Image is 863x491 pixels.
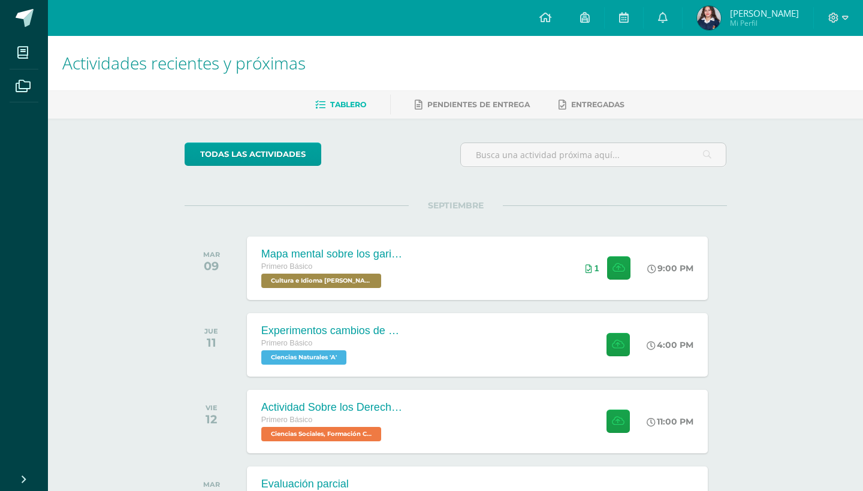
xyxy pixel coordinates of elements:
[203,259,220,273] div: 09
[595,263,599,273] span: 1
[261,262,312,271] span: Primero Básico
[203,480,220,489] div: MAR
[206,412,218,426] div: 12
[261,416,312,424] span: Primero Básico
[461,143,726,166] input: Busca una actividad próxima aquí...
[204,327,218,335] div: JUE
[730,18,799,28] span: Mi Perfil
[261,325,405,337] div: Experimentos cambios de estado de la materia
[559,95,624,114] a: Entregadas
[261,478,384,490] div: Evaluación parcial
[730,7,799,19] span: [PERSON_NAME]
[647,416,693,427] div: 11:00 PM
[647,263,693,274] div: 9:00 PM
[315,95,366,114] a: Tablero
[206,404,218,412] div: VIE
[261,427,381,441] span: Ciencias Sociales, Formación Ciudadana e Interculturalidad 'A'
[261,401,405,414] div: Actividad Sobre los Derechos Humanos
[203,250,220,259] div: MAR
[261,339,312,347] span: Primero Básico
[185,143,321,166] a: todas las Actividades
[330,100,366,109] span: Tablero
[415,95,530,114] a: Pendientes de entrega
[62,51,306,74] span: Actividades recientes y próximas
[647,340,693,350] div: 4:00 PM
[261,274,381,288] span: Cultura e Idioma Maya Garífuna o Xinca 'A'
[571,100,624,109] span: Entregadas
[261,248,405,260] div: Mapa mental sobre los garifunas
[409,200,503,211] span: SEPTIEMBRE
[261,350,346,365] span: Ciencias Naturales 'A'
[427,100,530,109] span: Pendientes de entrega
[204,335,218,350] div: 11
[697,6,721,30] img: cbf34b3e304673139cc2c1c2542a5fd0.png
[586,263,599,273] div: Archivos entregados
